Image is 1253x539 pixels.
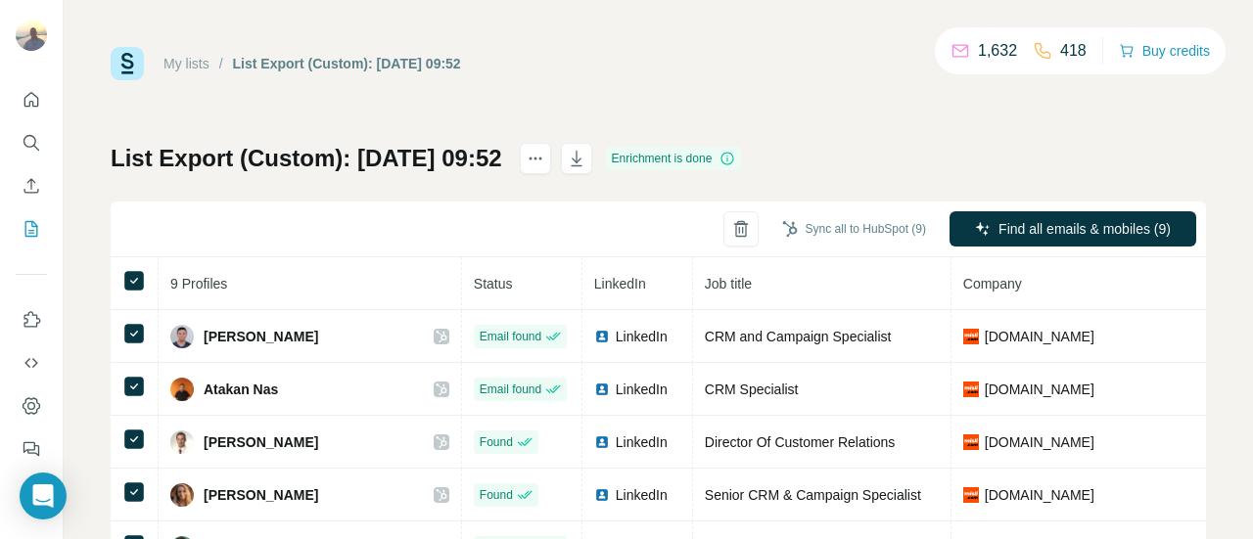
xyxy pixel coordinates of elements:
[985,432,1094,452] span: [DOMAIN_NAME]
[950,211,1196,247] button: Find all emails & mobiles (9)
[963,276,1022,292] span: Company
[474,276,513,292] span: Status
[606,147,742,170] div: Enrichment is done
[170,325,194,348] img: Avatar
[16,168,47,203] button: Enrich CSV
[705,434,896,450] span: Director Of Customer Relations
[594,276,646,292] span: LinkedIn
[480,381,541,398] span: Email found
[170,483,194,507] img: Avatar
[594,382,610,397] img: LinkedIn logo
[768,214,940,244] button: Sync all to HubSpot (9)
[594,434,610,450] img: LinkedIn logo
[16,125,47,160] button: Search
[520,143,551,174] button: actions
[1119,37,1210,65] button: Buy credits
[204,380,278,399] span: Atakan Nas
[998,219,1171,239] span: Find all emails & mobiles (9)
[170,430,194,454] img: Avatar
[16,302,47,337] button: Use Surfe on LinkedIn
[170,276,227,292] span: 9 Profiles
[963,382,979,397] img: company-logo
[111,143,502,174] h1: List Export (Custom): [DATE] 09:52
[170,378,194,401] img: Avatar
[705,382,799,397] span: CRM Specialist
[480,486,513,504] span: Found
[705,329,892,344] span: CRM and Campaign Specialist
[16,345,47,381] button: Use Surfe API
[616,327,668,346] span: LinkedIn
[20,472,67,519] div: Open Intercom Messenger
[985,327,1094,346] span: [DOMAIN_NAME]
[616,380,668,399] span: LinkedIn
[163,56,209,71] a: My lists
[219,54,223,73] li: /
[705,276,752,292] span: Job title
[963,329,979,344] img: company-logo
[111,47,144,80] img: Surfe Logo
[16,431,47,467] button: Feedback
[16,388,47,424] button: Dashboard
[594,487,610,503] img: LinkedIn logo
[16,82,47,117] button: Quick start
[985,485,1094,505] span: [DOMAIN_NAME]
[204,432,318,452] span: [PERSON_NAME]
[204,485,318,505] span: [PERSON_NAME]
[204,327,318,346] span: [PERSON_NAME]
[963,487,979,503] img: company-logo
[16,20,47,51] img: Avatar
[963,434,979,450] img: company-logo
[594,329,610,344] img: LinkedIn logo
[233,54,461,73] div: List Export (Custom): [DATE] 09:52
[985,380,1094,399] span: [DOMAIN_NAME]
[480,328,541,345] span: Email found
[616,485,668,505] span: LinkedIn
[480,433,513,451] span: Found
[1060,39,1087,63] p: 418
[16,211,47,247] button: My lists
[705,487,921,503] span: Senior CRM & Campaign Specialist
[978,39,1017,63] p: 1,632
[616,432,668,452] span: LinkedIn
